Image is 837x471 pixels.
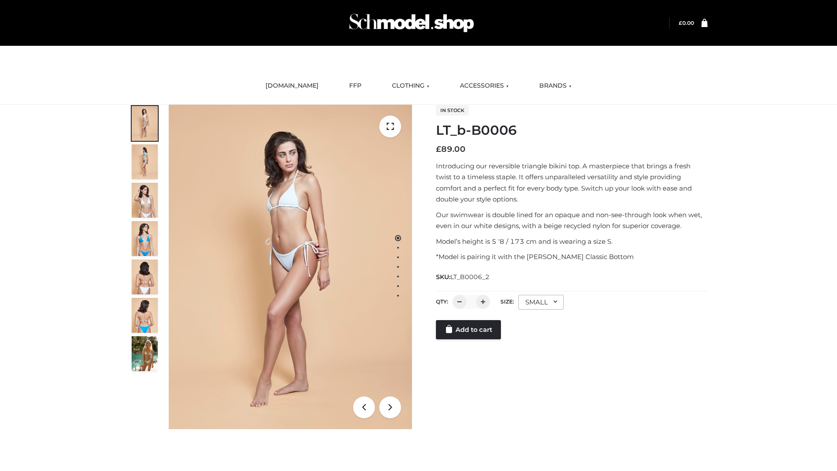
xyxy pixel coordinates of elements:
[436,320,501,339] a: Add to cart
[132,183,158,218] img: ArielClassicBikiniTop_CloudNine_AzureSky_OW114ECO_3-scaled.jpg
[132,106,158,141] img: ArielClassicBikiniTop_CloudNine_AzureSky_OW114ECO_1-scaled.jpg
[518,295,564,310] div: SMALL
[436,272,490,282] span: SKU:
[436,236,708,247] p: Model’s height is 5 ‘8 / 173 cm and is wearing a size S.
[679,20,694,26] bdi: 0.00
[533,76,578,96] a: BRANDS
[436,160,708,205] p: Introducing our reversible triangle bikini top. A masterpiece that brings a fresh twist to a time...
[132,144,158,179] img: ArielClassicBikiniTop_CloudNine_AzureSky_OW114ECO_2-scaled.jpg
[436,123,708,138] h1: LT_b-B0006
[436,298,448,305] label: QTY:
[453,76,515,96] a: ACCESSORIES
[436,251,708,263] p: *Model is pairing it with the [PERSON_NAME] Classic Bottom
[679,20,682,26] span: £
[169,105,412,429] img: LT_b-B0006
[132,221,158,256] img: ArielClassicBikiniTop_CloudNine_AzureSky_OW114ECO_4-scaled.jpg
[500,298,514,305] label: Size:
[436,105,469,116] span: In stock
[679,20,694,26] a: £0.00
[436,144,466,154] bdi: 89.00
[132,336,158,371] img: Arieltop_CloudNine_AzureSky2.jpg
[132,298,158,333] img: ArielClassicBikiniTop_CloudNine_AzureSky_OW114ECO_8-scaled.jpg
[436,209,708,232] p: Our swimwear is double lined for an opaque and non-see-through look when wet, even in our white d...
[259,76,325,96] a: [DOMAIN_NAME]
[385,76,436,96] a: CLOTHING
[132,259,158,294] img: ArielClassicBikiniTop_CloudNine_AzureSky_OW114ECO_7-scaled.jpg
[346,6,477,40] img: Schmodel Admin 964
[436,144,441,154] span: £
[343,76,368,96] a: FFP
[450,273,490,281] span: LT_B0006_2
